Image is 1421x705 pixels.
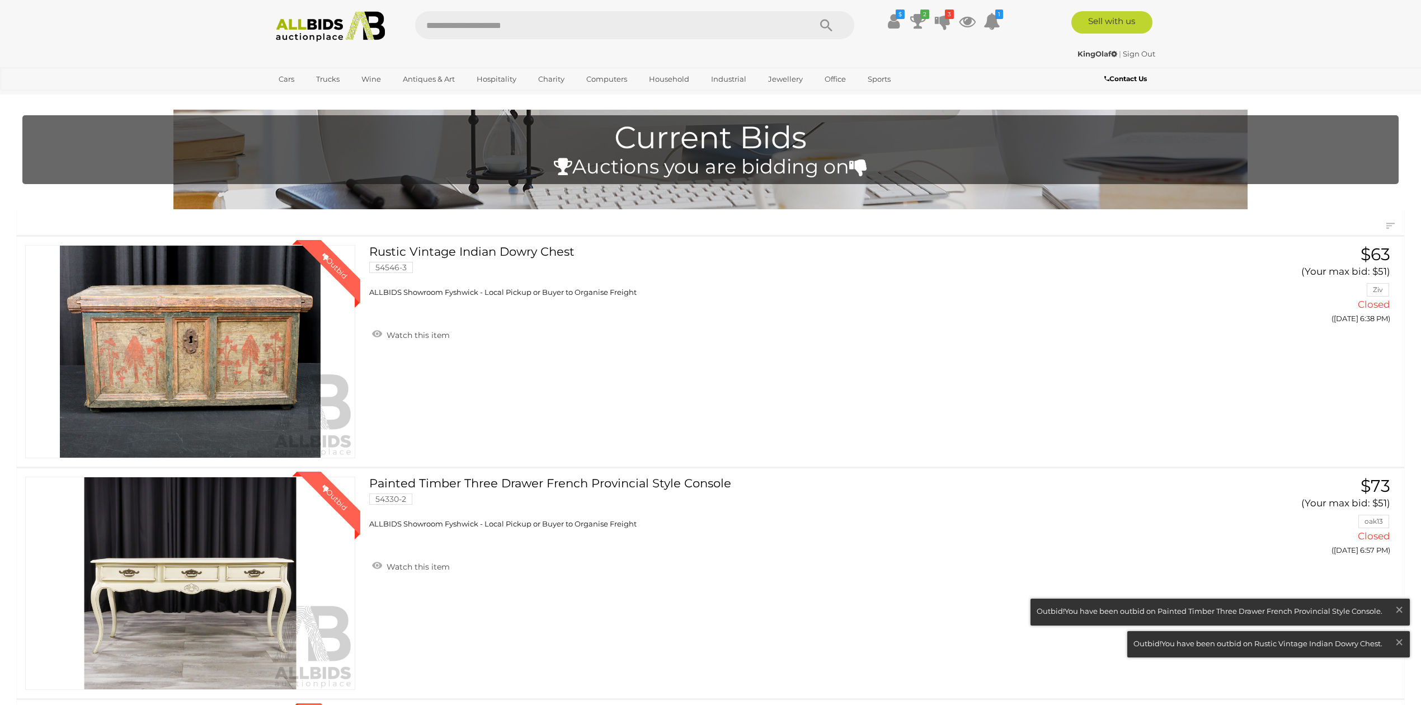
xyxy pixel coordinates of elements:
[920,10,929,19] i: 2
[910,11,926,31] a: 2
[384,330,450,340] span: Watch this item
[1104,73,1150,85] a: Contact Us
[984,11,1000,31] a: 1
[309,70,347,88] a: Trucks
[885,11,902,31] a: $
[354,70,388,88] a: Wine
[378,245,1165,298] a: Rustic Vintage Indian Dowry Chest 54546-3 ALLBIDS Showroom Fyshwick - Local Pickup or Buyer to Or...
[1077,49,1119,58] a: KingOlaf
[1104,74,1147,83] b: Contact Us
[934,11,951,31] a: 3
[995,10,1003,19] i: 1
[270,11,391,42] img: Allbids.com.au
[1361,476,1390,496] span: $73
[817,70,853,88] a: Office
[469,70,524,88] a: Hospitality
[26,246,355,458] img: 54546-3a.jpg
[309,472,360,523] div: Outbid
[28,156,1393,178] h4: Auctions you are bidding on
[1119,49,1121,58] span: |
[271,70,302,88] a: Cars
[26,477,355,689] img: 54330-2a.jpg
[369,557,453,574] a: Watch this item
[378,477,1165,529] a: Painted Timber Three Drawer French Provincial Style Console 54330-2 ALLBIDS Showroom Fyshwick - L...
[309,240,360,292] div: Outbid
[945,10,954,19] i: 3
[1182,245,1393,329] a: $63 (Your max bid: $51) Ziv Closed ([DATE] 6:38 PM)
[384,562,450,572] span: Watch this item
[1394,599,1404,621] span: ×
[798,11,854,39] button: Search
[396,70,462,88] a: Antiques & Art
[531,70,572,88] a: Charity
[369,326,453,342] a: Watch this item
[1394,631,1404,653] span: ×
[860,70,898,88] a: Sports
[761,70,810,88] a: Jewellery
[579,70,634,88] a: Computers
[25,245,355,458] a: Outbid
[271,88,365,107] a: [GEOGRAPHIC_DATA]
[1077,49,1117,58] strong: KingOlaf
[1123,49,1155,58] a: Sign Out
[1071,11,1152,34] a: Sell with us
[25,477,355,690] a: Outbid
[1361,244,1390,265] span: $63
[704,70,754,88] a: Industrial
[642,70,697,88] a: Household
[1182,477,1393,561] a: $73 (Your max bid: $51) oak13 Closed ([DATE] 6:57 PM)
[896,10,905,19] i: $
[28,121,1393,155] h1: Current Bids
